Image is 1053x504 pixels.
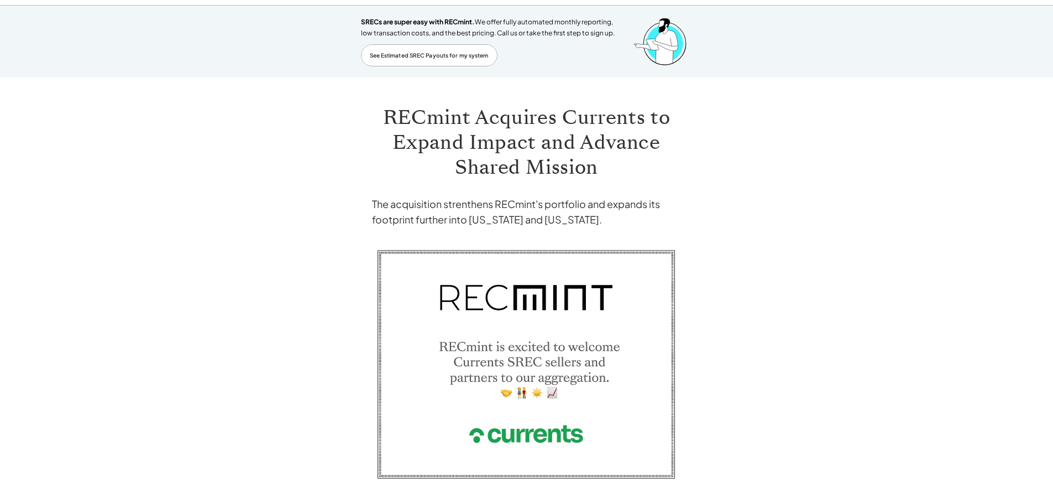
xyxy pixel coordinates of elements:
[370,50,489,60] p: See Estimated SREC Payouts for my system
[372,196,682,227] h4: The acquisition strenthens RECmint's portfolio and expands its footprint further into [US_STATE] ...
[361,18,475,26] span: SRECs are super easy with RECmint.
[361,17,622,39] p: We offer fully automated monthly reporting, low transaction costs, and the best pricing. Call us ...
[372,105,682,180] h1: RECmint Acquires Currents to Expand Impact and Advance Shared Mission
[361,44,497,66] a: See Estimated SREC Payouts for my system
